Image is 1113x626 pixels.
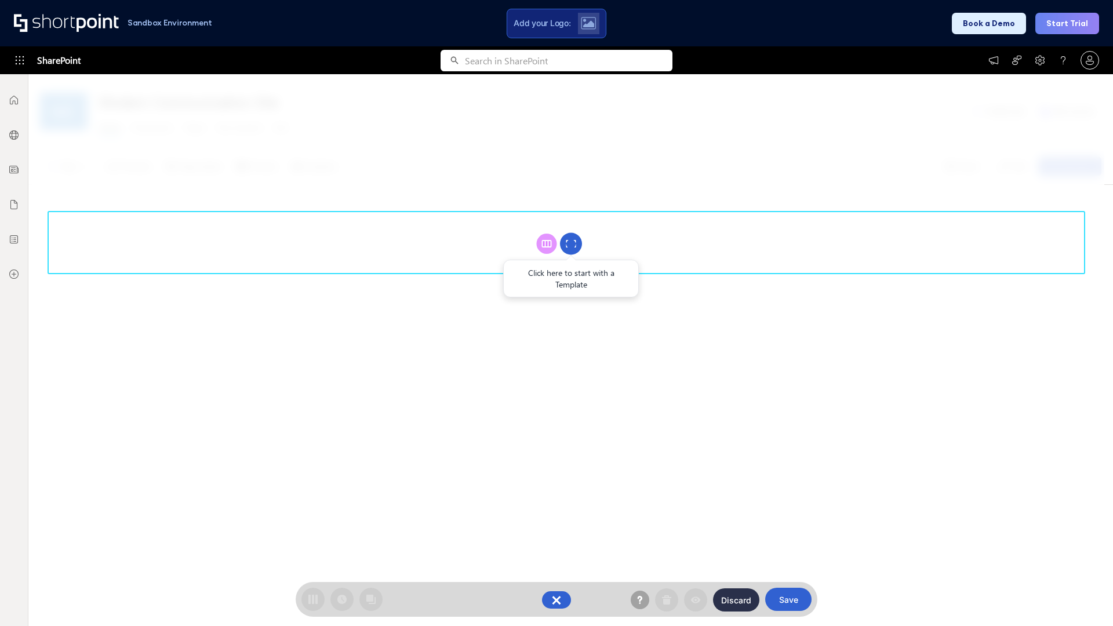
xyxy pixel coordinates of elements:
[465,50,672,71] input: Search in SharePoint
[514,18,570,28] span: Add your Logo:
[952,13,1026,34] button: Book a Demo
[128,20,212,26] h1: Sandbox Environment
[1055,570,1113,626] iframe: Chat Widget
[765,588,812,611] button: Save
[1035,13,1099,34] button: Start Trial
[713,588,759,612] button: Discard
[37,46,81,74] span: SharePoint
[581,17,596,30] img: Upload logo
